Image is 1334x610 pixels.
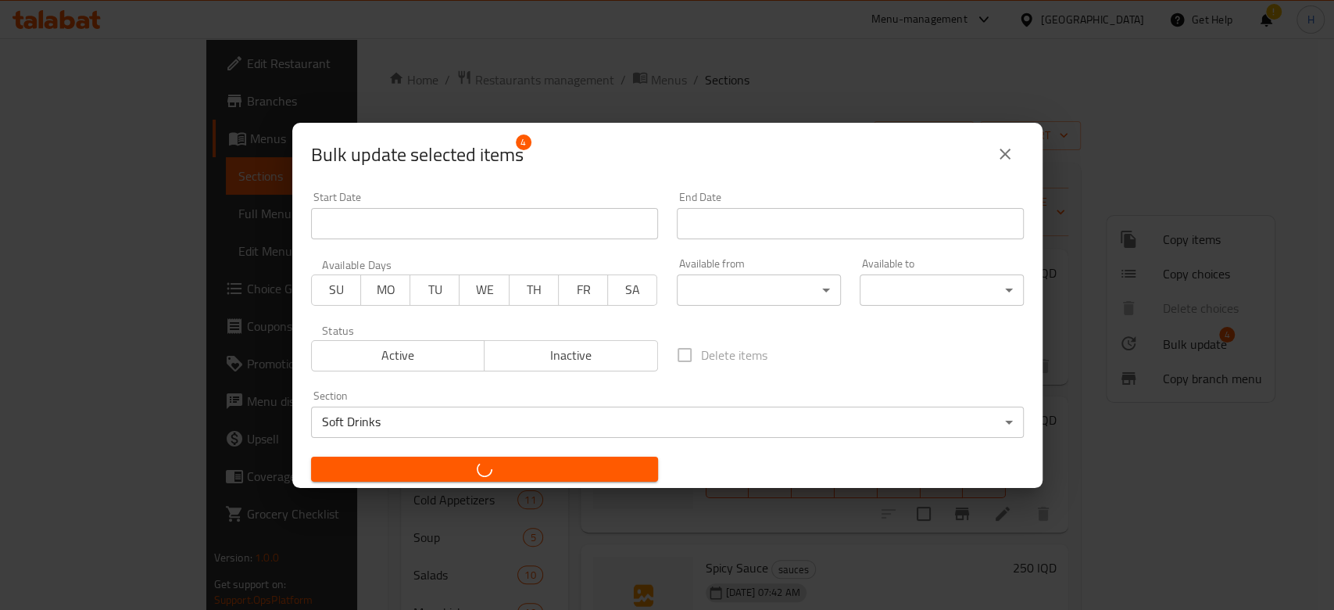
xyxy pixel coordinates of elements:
[614,278,651,301] span: SA
[318,278,355,301] span: SU
[459,274,509,306] button: WE
[367,278,404,301] span: MO
[986,135,1024,173] button: close
[484,340,658,371] button: Inactive
[701,346,767,364] span: Delete items
[318,344,479,367] span: Active
[311,407,1024,438] div: Soft Drinks
[516,278,553,301] span: TH
[607,274,657,306] button: SA
[311,142,524,167] span: Selected items count
[409,274,460,306] button: TU
[311,340,485,371] button: Active
[509,274,559,306] button: TH
[860,274,1024,306] div: ​
[558,274,608,306] button: FR
[466,278,502,301] span: WE
[565,278,602,301] span: FR
[360,274,410,306] button: MO
[491,344,652,367] span: Inactive
[417,278,453,301] span: TU
[677,274,841,306] div: ​
[311,274,361,306] button: SU
[516,135,531,150] span: 4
